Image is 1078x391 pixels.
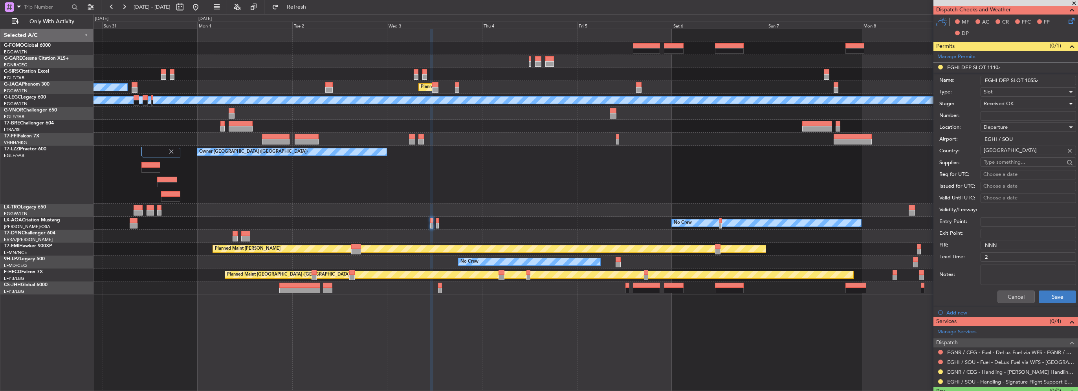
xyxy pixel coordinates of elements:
input: Type something... [984,156,1064,168]
span: Only With Activity [20,19,83,24]
a: T7-FFIFalcon 7X [4,134,39,139]
div: Choose a date [983,171,1073,179]
a: EGHI / SOU - Fuel - DeLux Fuel via WFS - [GEOGRAPHIC_DATA] / SOU [947,359,1074,365]
label: FIR: [939,241,981,249]
img: gray-close.svg [168,148,175,155]
span: CS-JHH [4,283,21,287]
a: LFPB/LBG [4,276,24,281]
input: Trip Number [24,1,69,13]
div: [DATE] [95,16,108,22]
label: Valid Until UTC: [939,194,981,202]
a: T7-EMIHawker 900XP [4,244,52,248]
a: LTBA/ISL [4,127,22,133]
label: Supplier: [939,159,981,167]
a: F-HECDFalcon 7X [4,270,43,274]
input: NNN [981,241,1076,250]
a: G-FOMOGlobal 6000 [4,43,51,48]
label: Entry Point: [939,218,981,226]
span: Departure [984,124,1008,131]
span: LX-TRO [4,205,21,210]
label: Airport: [939,135,981,143]
a: EGGW/LTN [4,88,27,94]
div: Mon 8 [862,22,957,29]
a: LX-TROLegacy 650 [4,205,46,210]
label: Type: [939,88,981,96]
a: EGNR / CEG - Fuel - DeLux Fuel via WFS - EGNR / CEG [947,349,1074,356]
a: EGNR/CEG [4,62,27,68]
button: Cancel [997,291,1035,303]
span: (0/1) [1050,42,1061,50]
span: FP [1044,18,1050,26]
button: Save [1039,291,1076,303]
a: EGLF/FAB [4,153,24,159]
div: Planned Maint [GEOGRAPHIC_DATA] ([GEOGRAPHIC_DATA]) [421,81,544,93]
a: EVRA/[PERSON_NAME] [4,237,53,243]
a: LX-AOACitation Mustang [4,218,60,223]
span: LX-AOA [4,218,22,223]
span: FFC [1022,18,1031,26]
div: Mon 1 [197,22,292,29]
label: Lead Time: [939,253,981,261]
a: EGNR / CEG - Handling - [PERSON_NAME] Handling Services EGNR / CEG [947,369,1074,375]
label: Stage: [939,100,981,108]
span: G-GARE [4,56,22,61]
span: CR [1002,18,1009,26]
a: Manage Permits [937,53,975,61]
div: Choose a date [983,183,1073,190]
span: F-HECD [4,270,21,274]
a: LFMN/NCE [4,250,27,256]
span: AC [982,18,989,26]
span: G-FOMO [4,43,24,48]
a: 9H-LPZLegacy 500 [4,257,45,261]
a: LFPB/LBG [4,289,24,294]
a: T7-DYNChallenger 604 [4,231,55,236]
a: T7-BREChallenger 604 [4,121,54,126]
a: G-JAGAPhenom 300 [4,82,49,87]
a: G-VNORChallenger 650 [4,108,57,113]
span: T7-LZZI [4,147,20,152]
span: Refresh [280,4,313,10]
div: Sat 6 [672,22,767,29]
label: Issued for UTC: [939,183,981,190]
div: Thu 4 [482,22,577,29]
a: LFMD/CEQ [4,263,27,269]
span: G-SIRS [4,69,19,74]
span: T7-BRE [4,121,20,126]
div: Tue 2 [292,22,387,29]
input: Type something... [984,144,1064,156]
div: Planned Maint [GEOGRAPHIC_DATA] ([GEOGRAPHIC_DATA]) [227,269,351,281]
label: Country: [939,147,981,155]
label: Notes: [939,271,981,279]
a: G-LEGCLegacy 600 [4,95,46,100]
label: Number: [939,112,981,120]
div: Owner [GEOGRAPHIC_DATA] ([GEOGRAPHIC_DATA]) [199,146,308,158]
div: No Crew [674,217,692,229]
span: T7-FFI [4,134,18,139]
span: 9H-LPZ [4,257,20,261]
div: Choose a date [983,194,1073,202]
a: EGGW/LTN [4,211,27,217]
a: T7-LZZIPraetor 600 [4,147,46,152]
div: Sun 31 [102,22,197,29]
label: Location: [939,124,981,132]
label: Name: [939,77,981,84]
span: G-JAGA [4,82,22,87]
div: Fri 5 [577,22,672,29]
span: T7-DYN [4,231,22,236]
a: G-SIRSCitation Excel [4,69,49,74]
a: EGLF/FAB [4,75,24,81]
span: Dispatch Checks and Weather [936,5,1011,15]
a: [PERSON_NAME]/QSA [4,224,50,230]
span: G-VNOR [4,108,23,113]
button: Refresh [268,1,315,13]
a: EGGW/LTN [4,101,27,107]
label: Validity/Leeway: [939,206,981,214]
button: Only With Activity [9,15,85,28]
span: Permits [936,42,955,51]
span: T7-EMI [4,244,19,248]
a: G-GARECessna Citation XLS+ [4,56,69,61]
div: Wed 3 [387,22,482,29]
a: EGHI / SOU - Handling - Signature Flight Support EGHI / SOU [947,378,1074,385]
a: CS-JHHGlobal 6000 [4,283,48,287]
span: (0/4) [1050,317,1061,325]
